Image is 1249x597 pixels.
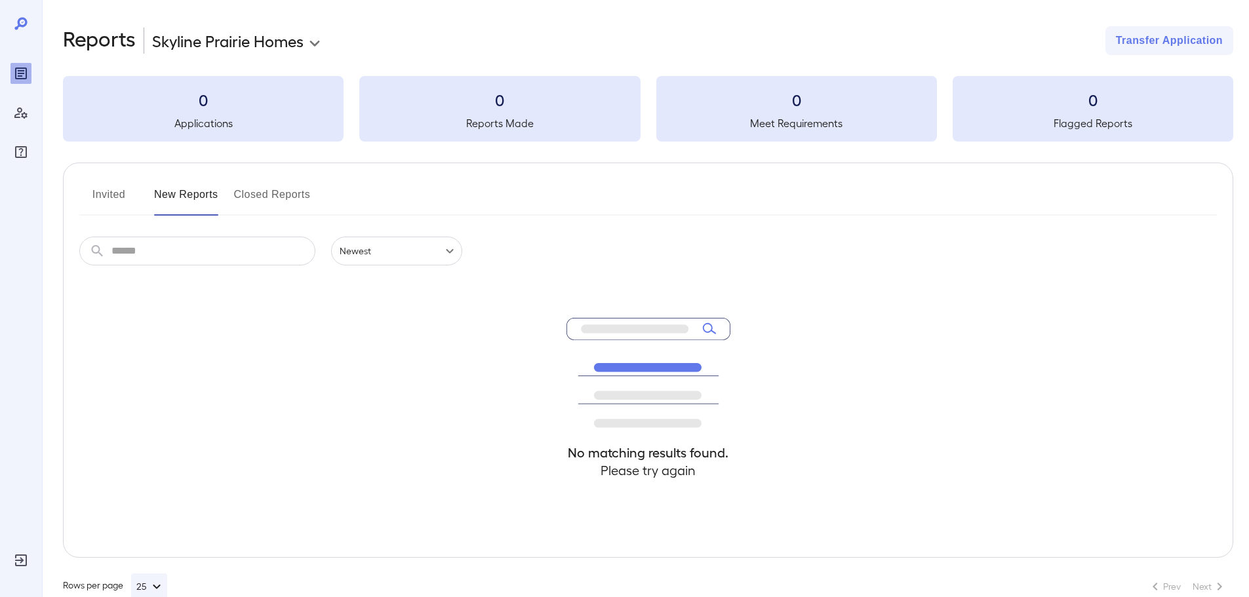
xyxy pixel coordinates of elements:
h5: Meet Requirements [656,115,937,131]
div: FAQ [10,142,31,163]
h2: Reports [63,26,136,55]
p: Skyline Prairie Homes [152,30,304,51]
button: New Reports [154,184,218,216]
h3: 0 [656,89,937,110]
button: Invited [79,184,138,216]
h4: No matching results found. [566,444,730,461]
h5: Applications [63,115,344,131]
button: Transfer Application [1105,26,1233,55]
h3: 0 [953,89,1233,110]
h3: 0 [359,89,640,110]
button: Closed Reports [234,184,311,216]
h5: Reports Made [359,115,640,131]
div: Log Out [10,550,31,571]
div: Manage Users [10,102,31,123]
div: Newest [331,237,462,265]
summary: 0Applications0Reports Made0Meet Requirements0Flagged Reports [63,76,1233,142]
h5: Flagged Reports [953,115,1233,131]
h4: Please try again [566,461,730,479]
div: Reports [10,63,31,84]
h3: 0 [63,89,344,110]
nav: pagination navigation [1141,576,1233,597]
